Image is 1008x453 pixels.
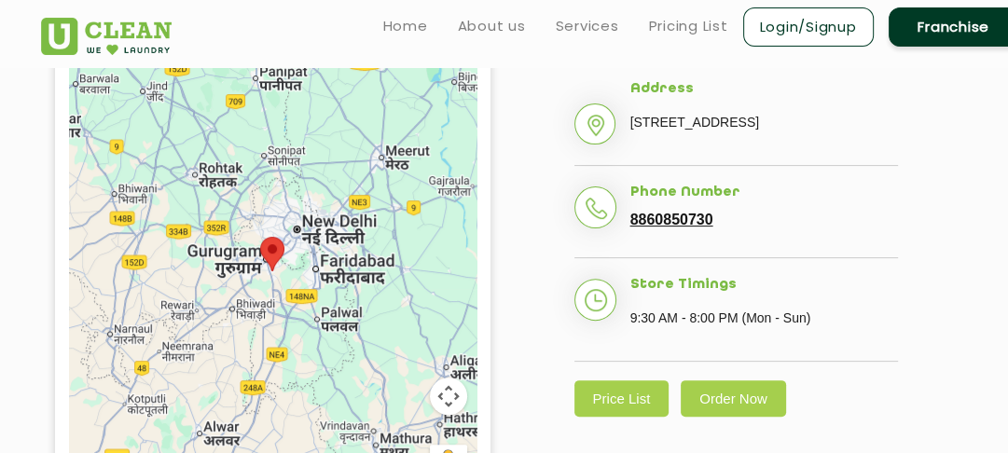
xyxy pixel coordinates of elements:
[430,377,467,415] button: Map camera controls
[41,18,173,55] img: UClean Laundry and Dry Cleaning
[556,15,619,37] a: Services
[574,380,670,417] a: Price List
[383,15,428,37] a: Home
[630,81,898,98] h5: Address
[630,185,898,201] h5: Phone Number
[743,7,874,47] a: Login/Signup
[458,15,526,37] a: About us
[630,277,898,294] h5: Store Timings
[649,15,728,37] a: Pricing List
[630,108,898,136] p: [STREET_ADDRESS]
[630,304,898,332] p: 9:30 AM - 8:00 PM (Mon - Sun)
[681,380,786,417] a: Order Now
[630,212,713,228] a: 8860850730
